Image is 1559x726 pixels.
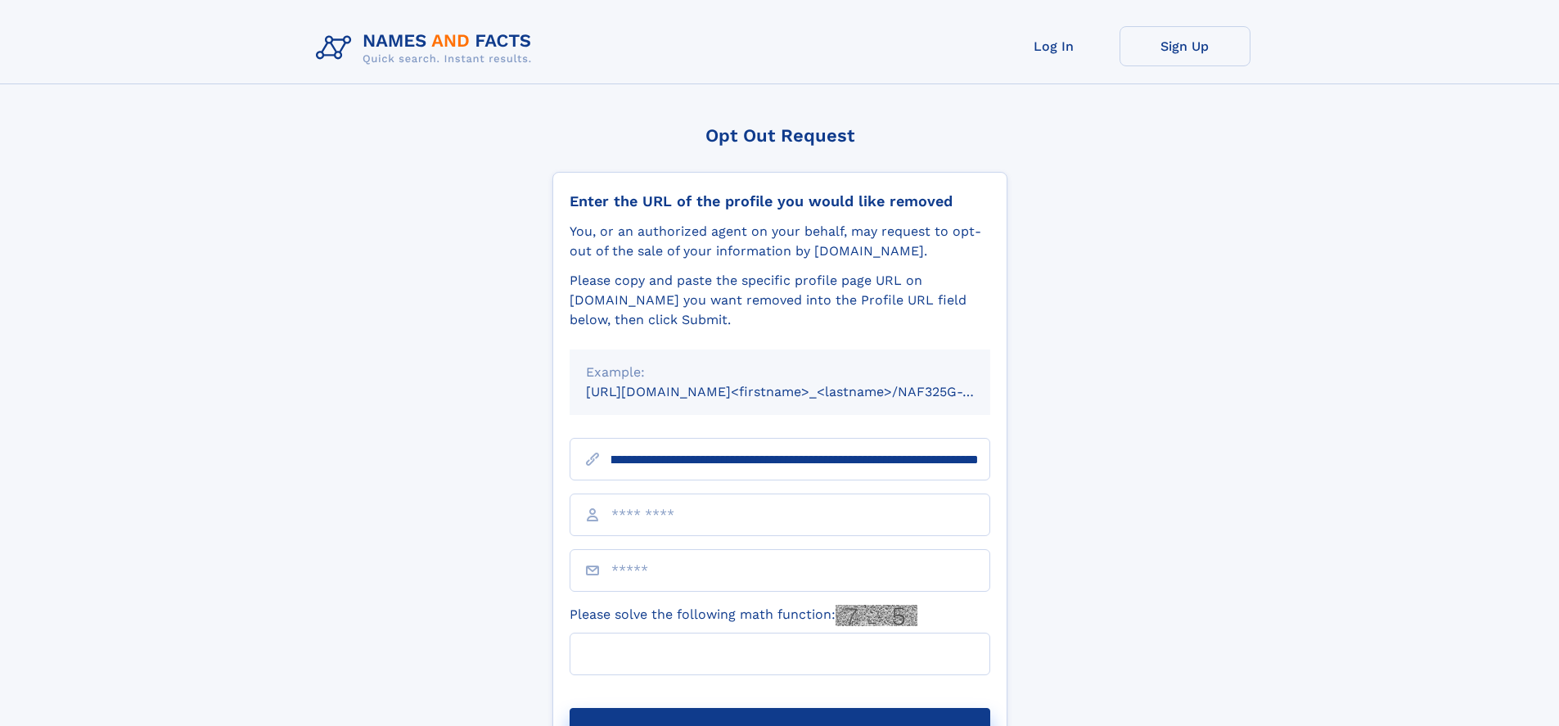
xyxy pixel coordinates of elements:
[1120,26,1250,66] a: Sign Up
[570,271,990,330] div: Please copy and paste the specific profile page URL on [DOMAIN_NAME] you want removed into the Pr...
[586,363,974,382] div: Example:
[586,384,1021,399] small: [URL][DOMAIN_NAME]<firstname>_<lastname>/NAF325G-xxxxxxxx
[570,192,990,210] div: Enter the URL of the profile you would like removed
[552,125,1007,146] div: Opt Out Request
[570,605,917,626] label: Please solve the following math function:
[989,26,1120,66] a: Log In
[309,26,545,70] img: Logo Names and Facts
[570,222,990,261] div: You, or an authorized agent on your behalf, may request to opt-out of the sale of your informatio...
